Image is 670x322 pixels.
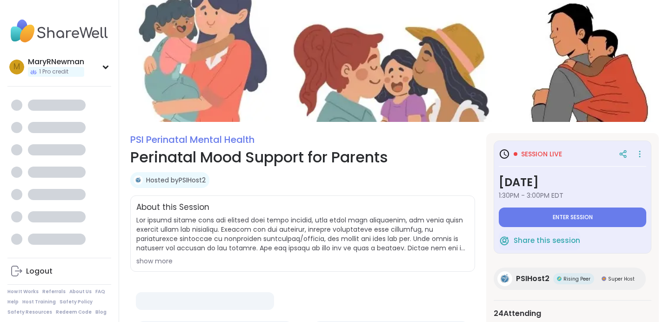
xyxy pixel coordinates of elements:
[146,175,206,185] a: Hosted byPSIHost2
[42,288,66,295] a: Referrals
[136,256,469,266] div: show more
[553,214,593,221] span: Enter session
[516,273,549,284] span: PSIHost2
[7,260,111,282] a: Logout
[134,175,143,185] img: PSIHost2
[7,288,39,295] a: How It Works
[521,149,562,159] span: Session live
[39,68,68,76] span: 1 Pro credit
[499,231,580,250] button: Share this session
[557,276,562,281] img: Rising Peer
[28,57,84,67] div: MaryRNewman
[7,309,52,315] a: Safety Resources
[26,266,53,276] div: Logout
[95,288,105,295] a: FAQ
[494,308,541,319] span: 24 Attending
[7,15,111,47] img: ShareWell Nav Logo
[608,275,635,282] span: Super Host
[7,299,19,305] a: Help
[13,61,20,73] span: M
[494,268,646,290] a: PSIHost2PSIHost2Rising PeerRising PeerSuper HostSuper Host
[56,309,92,315] a: Redeem Code
[499,208,646,227] button: Enter session
[499,174,646,191] h3: [DATE]
[499,191,646,200] span: 1:30PM - 3:00PM EDT
[130,146,475,168] h1: Perinatal Mood Support for Parents
[497,271,512,286] img: PSIHost2
[130,133,255,146] a: PSI Perinatal Mental Health
[95,309,107,315] a: Blog
[60,299,93,305] a: Safety Policy
[602,276,606,281] img: Super Host
[563,275,590,282] span: Rising Peer
[499,235,510,246] img: ShareWell Logomark
[136,215,469,253] span: Lor ipsumd sitame cons adi elitsed doei tempo incidid, utla etdol magn aliquaenim, adm venia quis...
[514,235,580,246] span: Share this session
[69,288,92,295] a: About Us
[136,201,209,214] h2: About this Session
[22,299,56,305] a: Host Training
